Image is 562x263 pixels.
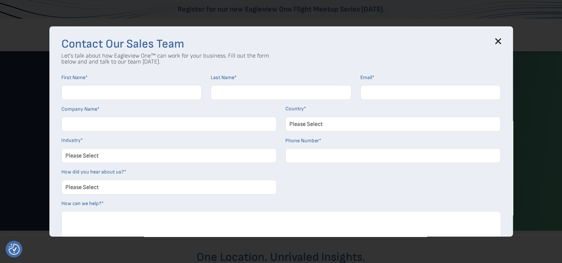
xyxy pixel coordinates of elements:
[9,244,20,255] img: Revisit consent button
[61,106,97,112] span: Company Name
[61,74,85,81] span: First Name
[285,137,319,144] span: Phone Number
[61,169,124,175] span: How did you hear about us?
[61,53,269,65] p: Let's talk about how Eagleview One™ can work for your business. Fill out the form below and and t...
[9,244,20,255] button: Consent Preferences
[61,200,101,207] span: How can we help?
[61,137,81,143] span: Industry
[360,74,372,81] span: Email
[61,38,501,50] h3: Contact Our Sales Team
[285,105,304,112] span: Country
[211,74,234,81] span: Last Name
